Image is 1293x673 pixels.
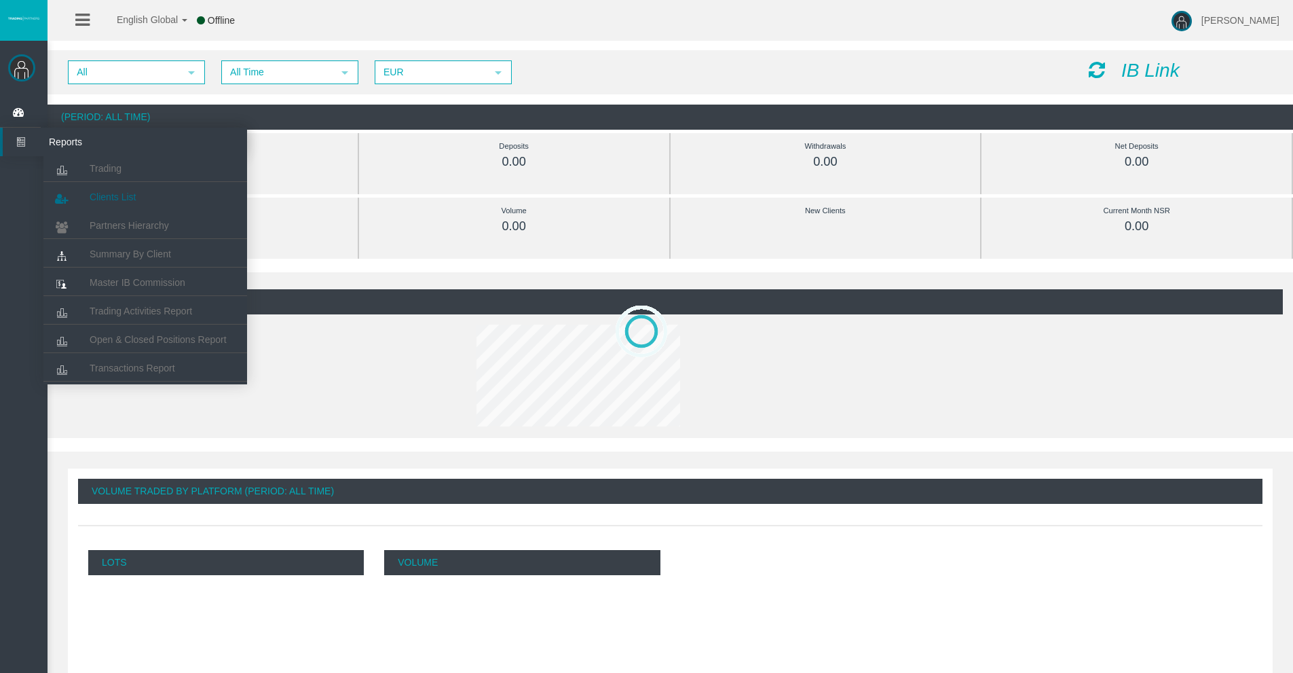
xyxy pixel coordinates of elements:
[39,128,172,156] span: Reports
[223,62,333,83] span: All Time
[43,356,247,380] a: Transactions Report
[90,192,136,202] span: Clients List
[90,277,185,288] span: Master IB Commission
[701,139,950,154] div: Withdrawals
[1201,15,1279,26] span: [PERSON_NAME]
[1012,154,1261,170] div: 0.00
[1012,139,1261,154] div: Net Deposits
[69,62,179,83] span: All
[90,249,171,259] span: Summary By Client
[58,289,1283,314] div: (Period: All Time)
[90,334,227,345] span: Open & Closed Positions Report
[88,550,364,575] p: Lots
[1089,60,1105,79] i: Reload Dashboard
[43,270,247,295] a: Master IB Commission
[90,306,192,316] span: Trading Activities Report
[390,139,639,154] div: Deposits
[390,154,639,170] div: 0.00
[701,154,950,170] div: 0.00
[1172,11,1192,31] img: user-image
[90,220,169,231] span: Partners Hierarchy
[186,67,197,78] span: select
[701,203,950,219] div: New Clients
[90,363,175,374] span: Transactions Report
[48,105,1293,130] div: (Period: All Time)
[43,185,247,209] a: Clients List
[384,550,660,575] p: Volume
[376,62,486,83] span: EUR
[390,219,639,234] div: 0.00
[339,67,350,78] span: select
[208,15,235,26] span: Offline
[43,327,247,352] a: Open & Closed Positions Report
[1121,60,1180,81] i: IB Link
[493,67,504,78] span: select
[78,479,1262,504] div: Volume Traded By Platform (Period: All Time)
[99,14,178,25] span: English Global
[43,213,247,238] a: Partners Hierarchy
[7,16,41,21] img: logo.svg
[43,299,247,323] a: Trading Activities Report
[3,128,247,156] a: Reports
[1012,219,1261,234] div: 0.00
[43,242,247,266] a: Summary By Client
[1012,203,1261,219] div: Current Month NSR
[43,156,247,181] a: Trading
[390,203,639,219] div: Volume
[90,163,121,174] span: Trading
